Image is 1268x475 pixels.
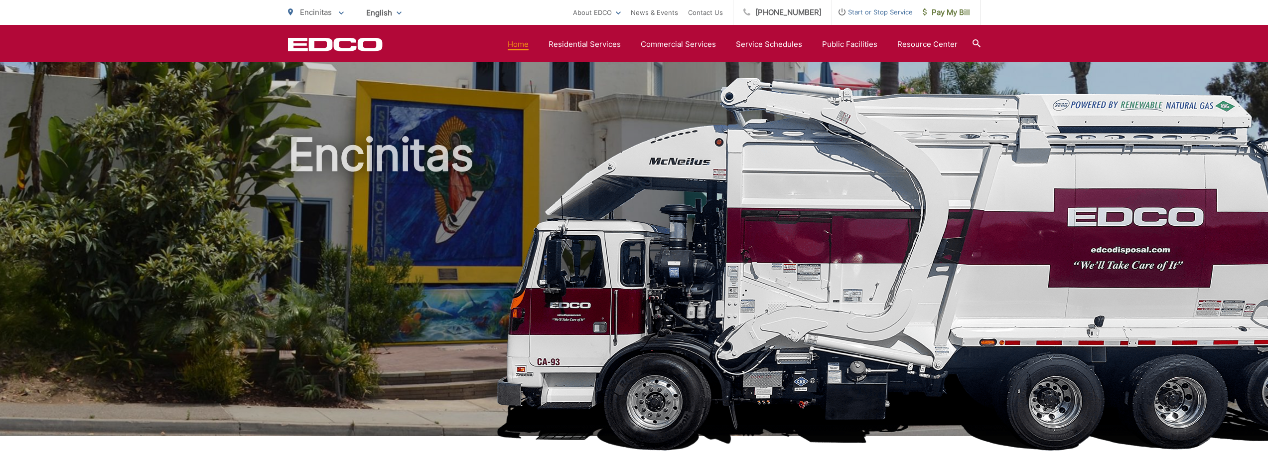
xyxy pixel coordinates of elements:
[508,38,529,50] a: Home
[359,4,409,21] span: English
[549,38,621,50] a: Residential Services
[736,38,802,50] a: Service Schedules
[897,38,958,50] a: Resource Center
[641,38,716,50] a: Commercial Services
[288,130,981,445] h1: Encinitas
[631,6,678,18] a: News & Events
[573,6,621,18] a: About EDCO
[822,38,877,50] a: Public Facilities
[923,6,970,18] span: Pay My Bill
[300,7,332,17] span: Encinitas
[288,37,383,51] a: EDCD logo. Return to the homepage.
[688,6,723,18] a: Contact Us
